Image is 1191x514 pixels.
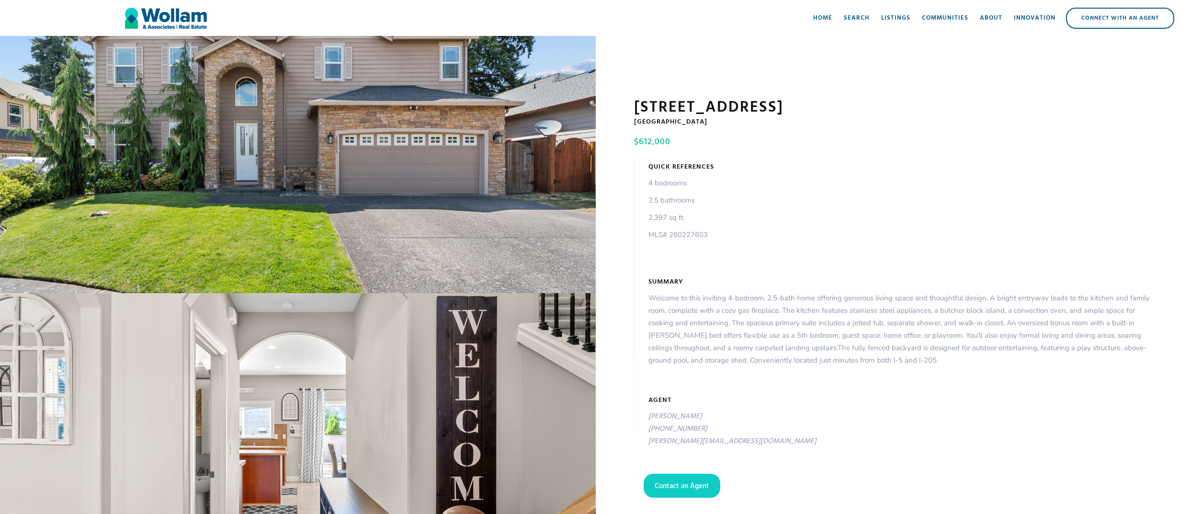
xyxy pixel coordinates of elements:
div: Home [813,13,832,23]
h5: Agent [648,396,817,405]
div: About [980,13,1002,23]
div: Communities [922,13,968,23]
a: Listings [875,4,916,33]
h4: $612,000 [634,137,1151,148]
p: MLS# 260227603 [648,228,708,241]
div: [PERSON_NAME] [648,410,817,423]
div: Search [844,13,870,23]
a: Connect with an Agent [1066,8,1174,29]
p: ‍ [648,246,708,258]
a: Communities [916,4,974,33]
p: ‍ [648,371,1153,384]
p: Welcome to this inviting 4-bedroom, 2.5-bath home offering generous living space and thoughtful d... [648,292,1153,366]
a: home [125,4,207,33]
a: Search [838,4,875,33]
p: 2,397 sq ft [648,211,708,224]
h5: Quick References [648,162,714,172]
div: [PERSON_NAME][EMAIL_ADDRESS][DOMAIN_NAME] [648,435,817,447]
a: Contact an Agent [644,474,720,498]
p: 2.5 bathrooms [648,194,708,206]
div: Connect with an Agent [1067,9,1173,28]
h1: [STREET_ADDRESS] [634,98,1153,117]
a: Innovation [1008,4,1061,33]
div: Listings [881,13,910,23]
a: About [974,4,1008,33]
a: Home [807,4,838,33]
h5: Summary [648,277,683,287]
h5: [GEOGRAPHIC_DATA] [634,117,1153,127]
div: [PHONE_NUMBER] [648,423,817,435]
div: Contact an Agent [655,481,709,491]
p: 4 bedrooms [648,177,708,189]
div: Innovation [1014,13,1055,23]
